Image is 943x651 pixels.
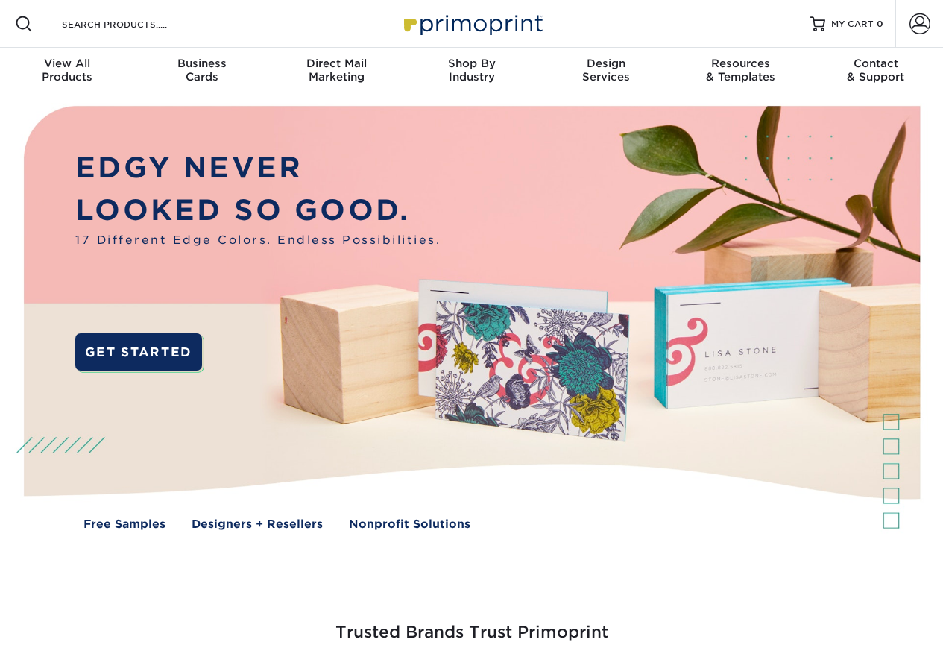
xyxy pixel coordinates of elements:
a: Nonprofit Solutions [349,516,470,533]
a: DesignServices [539,48,674,95]
a: Free Samples [83,516,165,533]
input: SEARCH PRODUCTS..... [60,15,206,33]
span: Contact [808,57,943,70]
div: Services [539,57,674,84]
div: Cards [135,57,270,84]
div: Industry [404,57,539,84]
a: Direct MailMarketing [269,48,404,95]
a: BusinessCards [135,48,270,95]
p: LOOKED SO GOOD. [75,189,441,232]
span: Direct Mail [269,57,404,70]
a: Contact& Support [808,48,943,95]
span: Resources [674,57,809,70]
span: Design [539,57,674,70]
span: Shop By [404,57,539,70]
span: 0 [877,19,883,29]
span: MY CART [831,18,874,31]
img: Primoprint [397,7,546,40]
span: Business [135,57,270,70]
a: Resources& Templates [674,48,809,95]
div: & Support [808,57,943,84]
p: EDGY NEVER [75,147,441,189]
span: 17 Different Edge Colors. Endless Possibilities. [75,232,441,249]
div: Marketing [269,57,404,84]
a: Shop ByIndustry [404,48,539,95]
div: & Templates [674,57,809,84]
a: Designers + Resellers [192,516,323,533]
a: GET STARTED [75,333,201,371]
